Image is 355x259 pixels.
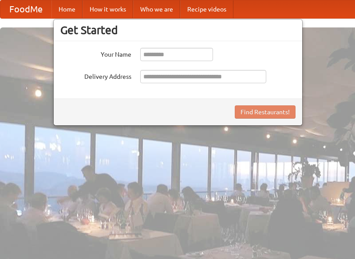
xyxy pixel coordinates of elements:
a: Who we are [133,0,180,18]
label: Delivery Address [60,70,131,81]
label: Your Name [60,48,131,59]
button: Find Restaurants! [235,105,296,119]
a: Recipe videos [180,0,233,18]
a: Home [51,0,83,18]
a: How it works [83,0,133,18]
h3: Get Started [60,23,296,37]
a: FoodMe [0,0,51,18]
